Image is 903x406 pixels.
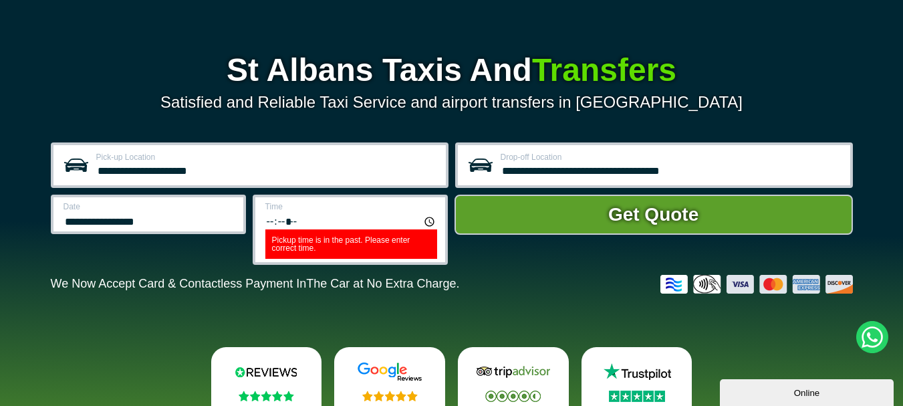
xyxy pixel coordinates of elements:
[265,229,437,259] label: Pickup time is in the past. Please enter correct time.
[609,391,665,402] img: Stars
[532,52,676,88] span: Transfers
[51,54,853,86] h1: St Albans Taxis And
[597,362,677,382] img: Trustpilot
[660,275,853,294] img: Credit And Debit Cards
[306,277,459,290] span: The Car at No Extra Charge.
[96,153,438,161] label: Pick-up Location
[226,362,306,382] img: Reviews.io
[350,362,430,382] img: Google
[473,362,553,382] img: Tripadvisor
[63,203,235,211] label: Date
[455,195,853,235] button: Get Quote
[501,153,842,161] label: Drop-off Location
[51,277,460,291] p: We Now Accept Card & Contactless Payment In
[720,377,896,406] iframe: chat widget
[362,391,418,401] img: Stars
[51,93,853,112] p: Satisfied and Reliable Taxi Service and airport transfers in [GEOGRAPHIC_DATA]
[265,203,437,211] label: Time
[485,391,541,402] img: Stars
[239,391,294,401] img: Stars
